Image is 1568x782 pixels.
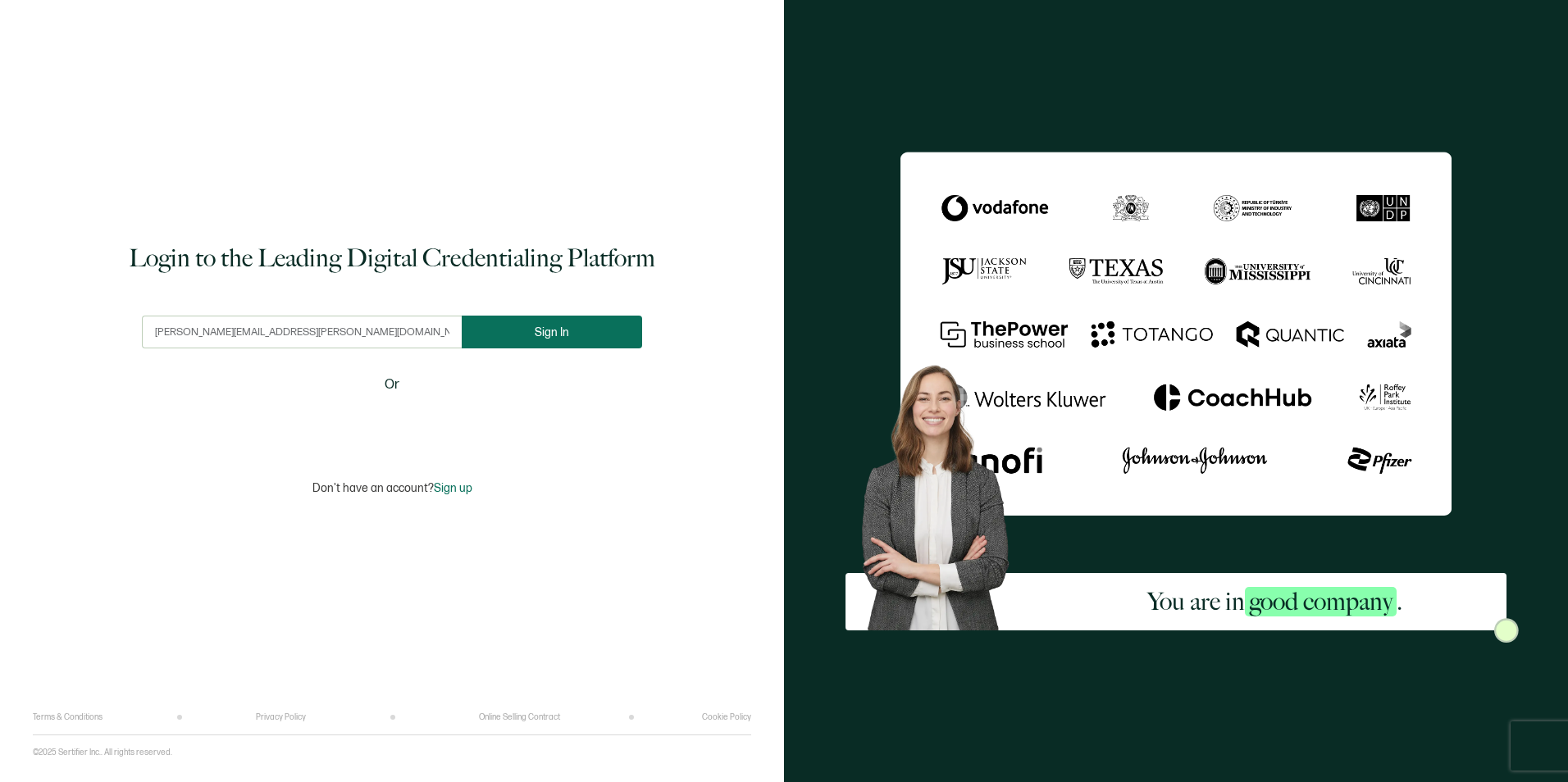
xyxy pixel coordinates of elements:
p: Don't have an account? [312,481,472,495]
span: Sign up [434,481,472,495]
h2: You are in . [1147,585,1402,618]
span: good company [1245,587,1397,616]
input: Enter your work email address [142,316,462,348]
span: Sign In [535,326,569,339]
img: Sertifier Login - You are in <span class="strong-h">good company</span>. [900,152,1452,515]
img: Sertifier Login - You are in <span class="strong-h">good company</span>. Hero [846,352,1044,630]
span: Or [385,375,399,395]
img: Sertifier Login [1494,618,1519,643]
button: Sign In [462,316,642,348]
a: Privacy Policy [256,712,306,722]
p: ©2025 Sertifier Inc.. All rights reserved. [33,748,172,757]
a: Terms & Conditions [33,712,103,722]
a: Cookie Policy [702,712,751,722]
a: Online Selling Contract [479,712,560,722]
h1: Login to the Leading Digital Credentialing Platform [129,242,655,275]
iframe: Sign in with Google Button [289,406,495,442]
